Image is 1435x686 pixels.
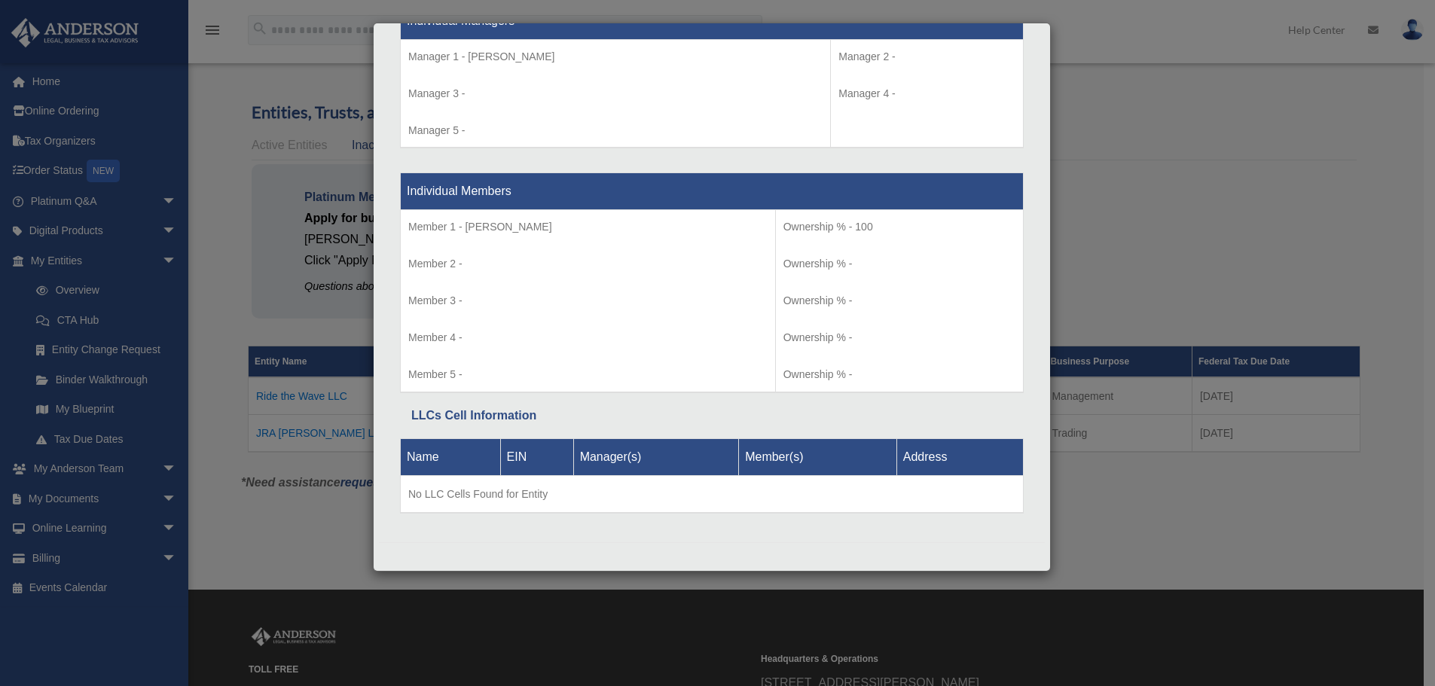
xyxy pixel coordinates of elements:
p: Ownership % - [783,255,1015,273]
p: Ownership % - 100 [783,218,1015,236]
div: LLCs Cell Information [411,405,1012,426]
th: Name [401,438,501,475]
p: Ownership % - [783,365,1015,384]
p: Ownership % - [783,291,1015,310]
th: Member(s) [739,438,897,475]
th: Individual Members [401,173,1024,210]
p: Manager 1 - [PERSON_NAME] [408,47,823,66]
p: Member 2 - [408,255,768,273]
p: Member 1 - [PERSON_NAME] [408,218,768,236]
td: No LLC Cells Found for Entity [401,475,1024,513]
th: EIN [500,438,573,475]
p: Member 5 - [408,365,768,384]
th: Address [896,438,1023,475]
p: Member 3 - [408,291,768,310]
p: Ownership % - [783,328,1015,347]
p: Member 4 - [408,328,768,347]
p: Manager 3 - [408,84,823,103]
p: Manager 2 - [838,47,1015,66]
p: Manager 5 - [408,121,823,140]
th: Manager(s) [573,438,739,475]
p: Manager 4 - [838,84,1015,103]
